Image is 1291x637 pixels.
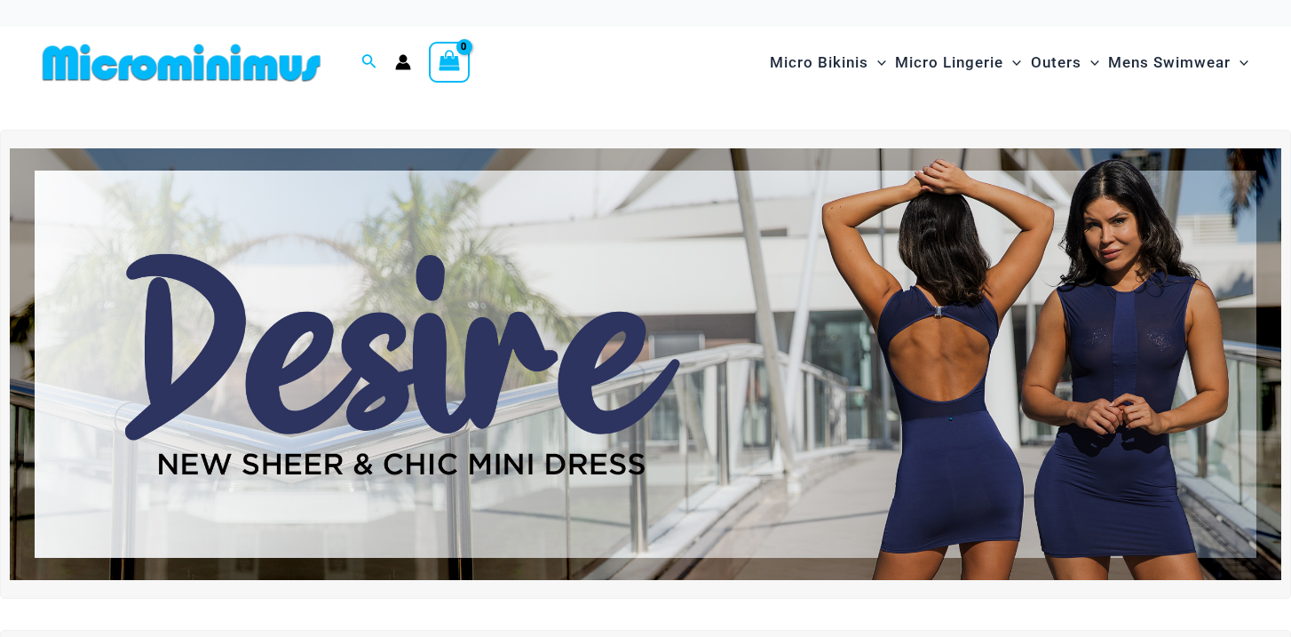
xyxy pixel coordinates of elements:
[763,33,1255,92] nav: Site Navigation
[429,42,470,83] a: View Shopping Cart, empty
[1031,40,1081,85] span: Outers
[868,40,886,85] span: Menu Toggle
[1104,36,1253,90] a: Mens SwimwearMenu ToggleMenu Toggle
[36,43,328,83] img: MM SHOP LOGO FLAT
[1231,40,1248,85] span: Menu Toggle
[770,40,868,85] span: Micro Bikinis
[395,54,411,70] a: Account icon link
[1026,36,1104,90] a: OutersMenu ToggleMenu Toggle
[1108,40,1231,85] span: Mens Swimwear
[361,52,377,74] a: Search icon link
[765,36,891,90] a: Micro BikinisMenu ToggleMenu Toggle
[895,40,1003,85] span: Micro Lingerie
[1003,40,1021,85] span: Menu Toggle
[10,148,1281,581] img: Desire me Navy Dress
[1081,40,1099,85] span: Menu Toggle
[891,36,1026,90] a: Micro LingerieMenu ToggleMenu Toggle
